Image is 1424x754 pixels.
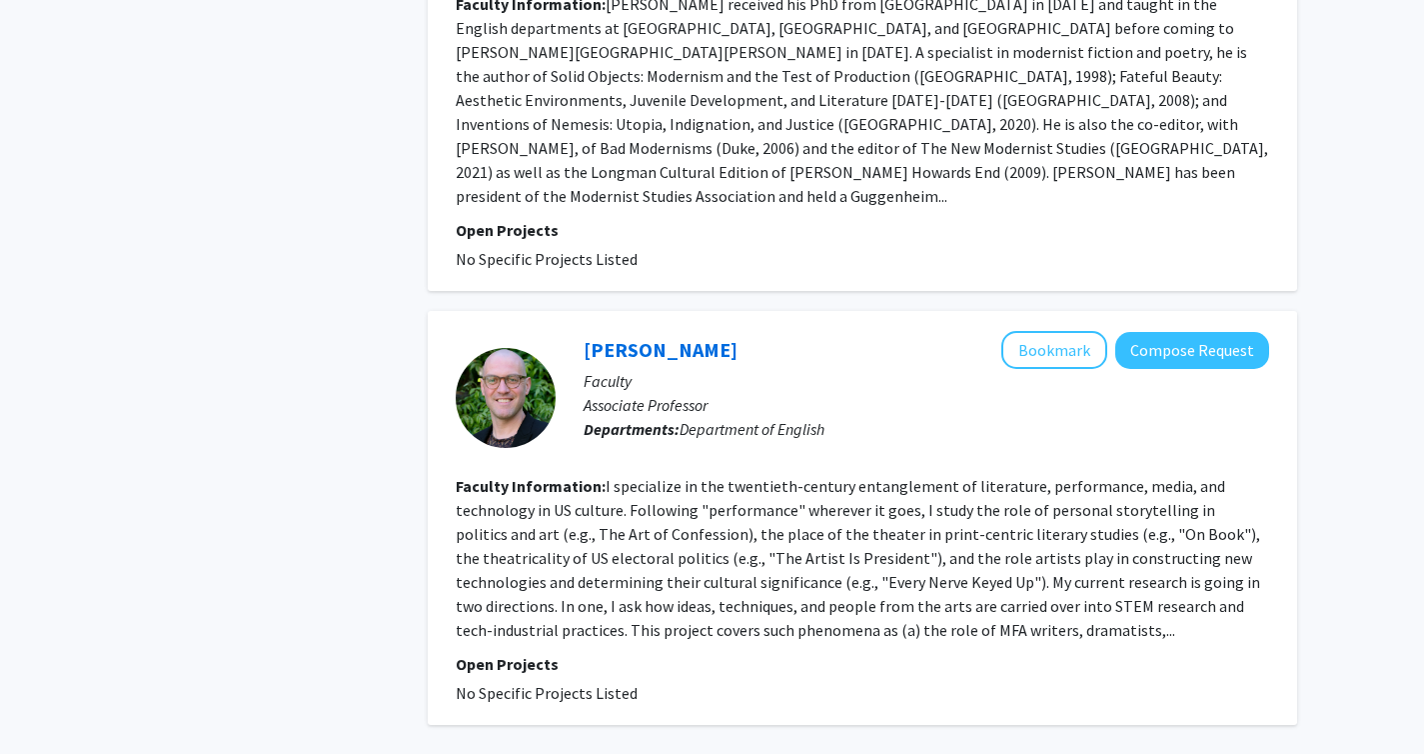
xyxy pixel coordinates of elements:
b: Faculty Information: [456,476,606,496]
p: Associate Professor [584,393,1269,417]
p: Faculty [584,369,1269,393]
iframe: Chat [15,664,85,739]
button: Add Christopher Grobe to Bookmarks [1001,331,1107,369]
a: [PERSON_NAME] [584,337,737,362]
span: No Specific Projects Listed [456,249,638,269]
span: No Specific Projects Listed [456,683,638,703]
fg-read-more: I specialize in the twentieth-century entanglement of literature, performance, media, and technol... [456,476,1260,640]
p: Open Projects [456,218,1269,242]
p: Open Projects [456,652,1269,676]
b: Departments: [584,419,680,439]
button: Compose Request to Christopher Grobe [1115,332,1269,369]
span: Department of English [680,419,824,439]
